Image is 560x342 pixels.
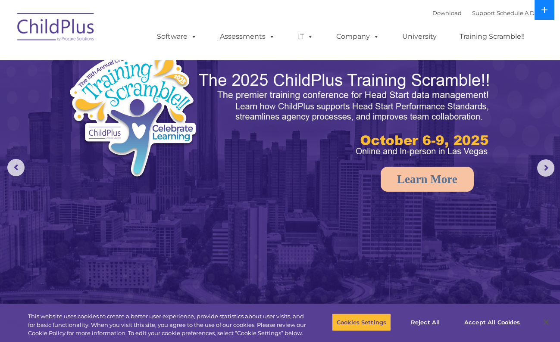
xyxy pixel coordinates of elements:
a: Software [148,28,206,45]
button: Accept All Cookies [460,313,525,331]
font: | [432,9,547,16]
a: Support [472,9,495,16]
button: Cookies Settings [332,313,391,331]
a: Download [432,9,462,16]
div: This website uses cookies to create a better user experience, provide statistics about user visit... [28,312,308,338]
a: Learn More [381,167,474,192]
button: Reject All [398,313,452,331]
a: Schedule A Demo [497,9,547,16]
span: Phone number [120,92,156,99]
a: Company [328,28,388,45]
a: University [394,28,445,45]
a: Assessments [211,28,284,45]
img: ChildPlus by Procare Solutions [13,7,99,50]
a: IT [289,28,322,45]
a: Training Scramble!! [451,28,533,45]
button: Close [537,313,556,332]
span: Last name [120,57,146,63]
